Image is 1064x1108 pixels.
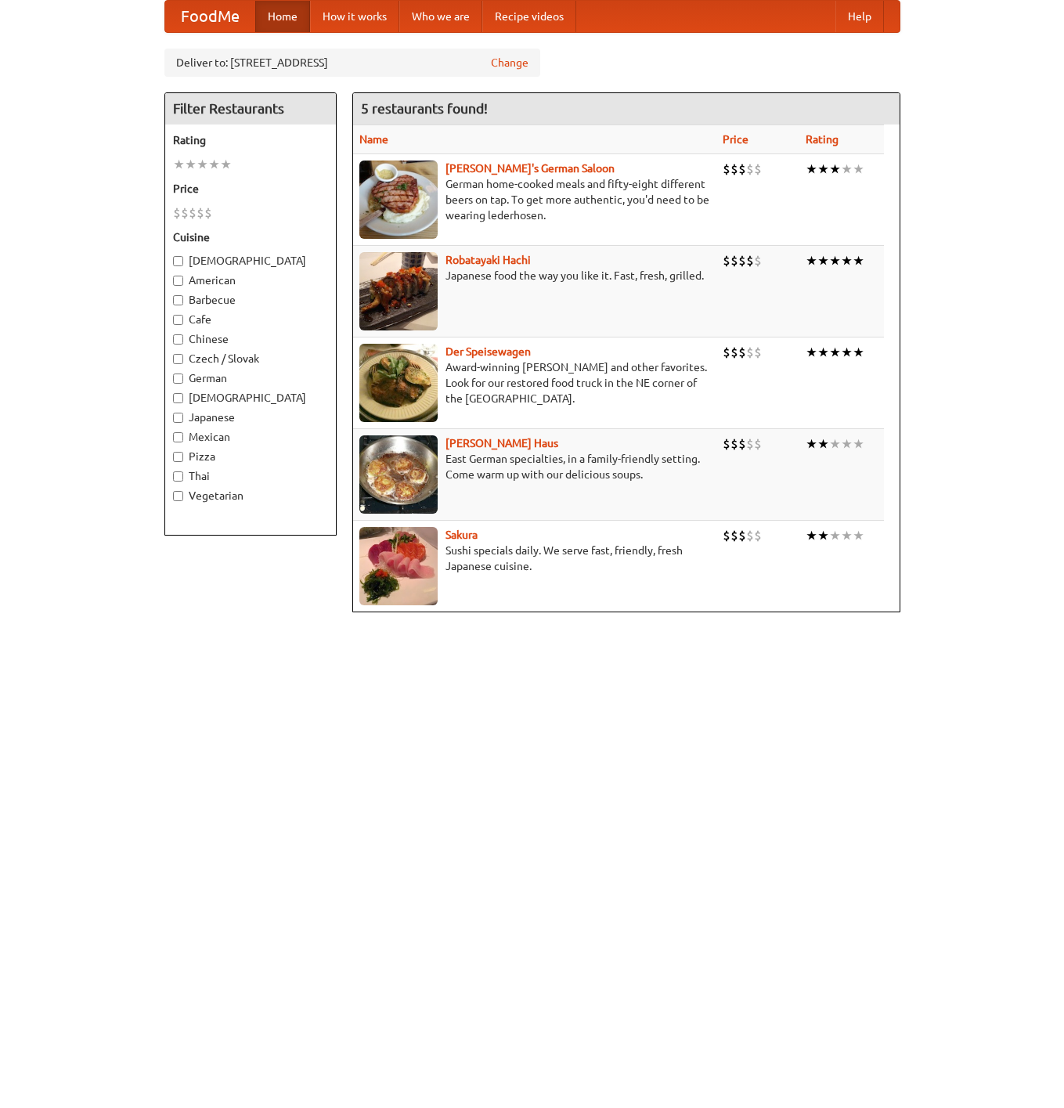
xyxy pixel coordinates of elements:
[754,161,762,178] li: $
[445,529,478,541] a: Sakura
[746,252,754,269] li: $
[173,452,183,462] input: Pizza
[738,435,746,453] li: $
[817,252,829,269] li: ★
[746,527,754,544] li: $
[173,204,181,222] li: $
[445,345,531,358] a: Der Speisewagen
[173,315,183,325] input: Cafe
[482,1,576,32] a: Recipe videos
[806,344,817,361] li: ★
[841,252,853,269] li: ★
[208,156,220,173] li: ★
[841,527,853,544] li: ★
[806,161,817,178] li: ★
[738,527,746,544] li: $
[853,435,864,453] li: ★
[359,161,438,239] img: esthers.jpg
[445,162,615,175] a: [PERSON_NAME]'s German Saloon
[255,1,310,32] a: Home
[359,252,438,330] img: robatayaki.jpg
[806,133,839,146] a: Rating
[730,344,738,361] li: $
[173,292,328,308] label: Barbecue
[173,334,183,345] input: Chinese
[399,1,482,32] a: Who we are
[359,344,438,422] img: speisewagen.jpg
[829,435,841,453] li: ★
[359,435,438,514] img: kohlhaus.jpg
[173,351,328,366] label: Czech / Slovak
[754,252,762,269] li: $
[723,133,748,146] a: Price
[723,161,730,178] li: $
[738,161,746,178] li: $
[181,204,189,222] li: $
[841,344,853,361] li: ★
[173,272,328,288] label: American
[173,312,328,327] label: Cafe
[829,344,841,361] li: ★
[173,374,183,384] input: German
[197,156,208,173] li: ★
[173,393,183,403] input: [DEMOGRAPHIC_DATA]
[817,344,829,361] li: ★
[185,156,197,173] li: ★
[173,132,328,148] h5: Rating
[806,252,817,269] li: ★
[359,268,710,283] p: Japanese food the way you like it. Fast, fresh, grilled.
[491,55,528,70] a: Change
[829,161,841,178] li: ★
[173,295,183,305] input: Barbecue
[746,344,754,361] li: $
[835,1,884,32] a: Help
[173,256,183,266] input: [DEMOGRAPHIC_DATA]
[806,527,817,544] li: ★
[359,359,710,406] p: Award-winning [PERSON_NAME] and other favorites. Look for our restored food truck in the NE corne...
[746,435,754,453] li: $
[817,435,829,453] li: ★
[738,344,746,361] li: $
[173,449,328,464] label: Pizza
[189,204,197,222] li: $
[853,161,864,178] li: ★
[204,204,212,222] li: $
[746,161,754,178] li: $
[445,437,558,449] a: [PERSON_NAME] Haus
[173,370,328,386] label: German
[173,491,183,501] input: Vegetarian
[173,181,328,197] h5: Price
[730,527,738,544] li: $
[359,451,710,482] p: East German specialties, in a family-friendly setting. Come warm up with our delicious soups.
[173,390,328,406] label: [DEMOGRAPHIC_DATA]
[359,176,710,223] p: German home-cooked meals and fifty-eight different beers on tap. To get more authentic, you'd nee...
[173,253,328,269] label: [DEMOGRAPHIC_DATA]
[445,254,531,266] a: Robatayaki Hachi
[359,527,438,605] img: sakura.jpg
[730,252,738,269] li: $
[220,156,232,173] li: ★
[723,252,730,269] li: $
[173,410,328,425] label: Japanese
[173,468,328,484] label: Thai
[853,527,864,544] li: ★
[173,156,185,173] li: ★
[173,488,328,503] label: Vegetarian
[754,435,762,453] li: $
[165,1,255,32] a: FoodMe
[817,527,829,544] li: ★
[829,527,841,544] li: ★
[310,1,399,32] a: How it works
[738,252,746,269] li: $
[817,161,829,178] li: ★
[359,543,710,574] p: Sushi specials daily. We serve fast, friendly, fresh Japanese cuisine.
[754,344,762,361] li: $
[164,49,540,77] div: Deliver to: [STREET_ADDRESS]
[165,93,336,125] h4: Filter Restaurants
[730,435,738,453] li: $
[806,435,817,453] li: ★
[723,435,730,453] li: $
[723,344,730,361] li: $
